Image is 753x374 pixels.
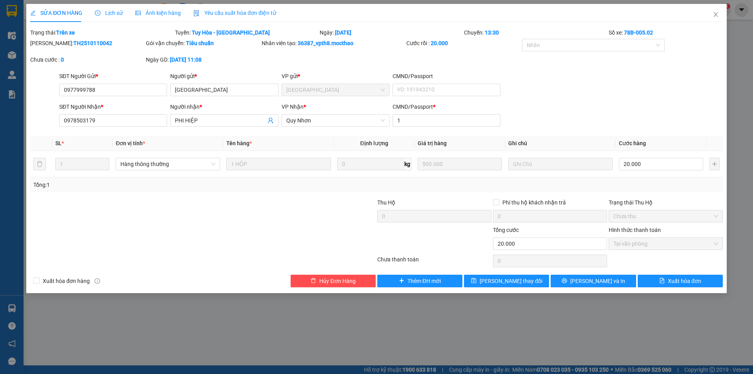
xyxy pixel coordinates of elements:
span: Xuất hóa đơn [668,277,701,285]
span: save [471,278,477,284]
span: close [713,11,719,18]
span: edit [30,10,36,16]
b: [DATE] 11:08 [170,57,202,63]
input: VD: Bàn, Ghế [226,158,331,170]
b: 13:30 [485,29,499,36]
button: printer[PERSON_NAME] và In [551,275,636,287]
div: SĐT Người Gửi [59,72,167,80]
span: Định lượng [360,140,388,146]
b: Tiêu chuẩn [186,40,214,46]
span: user-add [267,117,274,124]
div: CMND/Passport [393,72,500,80]
span: delete [311,278,316,284]
span: Lịch sử [95,10,123,16]
b: Trên xe [56,29,75,36]
div: Cước rồi : [406,39,520,47]
span: plus [399,278,404,284]
b: 20.000 [431,40,448,46]
span: printer [562,278,567,284]
div: Người gửi [170,72,278,80]
span: Phí thu hộ khách nhận trả [499,198,569,207]
button: file-textXuất hóa đơn [638,275,723,287]
span: file-text [659,278,665,284]
span: Thu Hộ [377,199,395,206]
button: Close [705,4,727,26]
div: Trạng thái: [29,28,174,37]
span: SL [55,140,62,146]
span: Xuất hóa đơn hàng [40,277,93,285]
span: Giá trị hàng [418,140,447,146]
div: Chưa thanh toán [376,255,492,269]
div: Ngày: [319,28,464,37]
button: delete [33,158,46,170]
input: Ghi Chú [508,158,613,170]
label: Hình thức thanh toán [609,227,661,233]
div: Gói vận chuyển: [146,39,260,47]
div: [PERSON_NAME]: [30,39,144,47]
div: CMND/Passport [393,102,500,111]
th: Ghi chú [505,136,616,151]
span: clock-circle [95,10,100,16]
b: 36387_vpth8.mocthao [298,40,353,46]
button: plus [709,158,720,170]
div: Chưa cước : [30,55,144,64]
span: Cước hàng [619,140,646,146]
button: deleteHủy Đơn Hàng [291,275,376,287]
span: VP Nhận [282,104,304,110]
span: Đơn vị tính [116,140,145,146]
b: 0 [61,57,64,63]
span: [PERSON_NAME] thay đổi [480,277,542,285]
button: plusThêm ĐH mới [377,275,462,287]
div: Trạng thái Thu Hộ [609,198,723,207]
span: Yêu cầu xuất hóa đơn điện tử [193,10,276,16]
b: 78B-005.02 [624,29,653,36]
span: SỬA ĐƠN HÀNG [30,10,82,16]
div: Ngày GD: [146,55,260,64]
div: Tổng: 1 [33,181,291,189]
div: Số xe: [608,28,724,37]
span: Ảnh kiện hàng [135,10,181,16]
span: [PERSON_NAME] và In [570,277,625,285]
span: Tổng cước [493,227,519,233]
span: Thêm ĐH mới [407,277,441,285]
span: Tên hàng [226,140,252,146]
span: Tại văn phòng [613,238,718,250]
b: TH2510110042 [73,40,112,46]
span: kg [404,158,411,170]
div: Nhân viên tạo: [262,39,405,47]
span: Hủy Đơn Hàng [319,277,355,285]
button: save[PERSON_NAME] thay đổi [464,275,549,287]
input: 0 [418,158,502,170]
div: Người nhận [170,102,278,111]
img: icon [193,10,200,16]
b: [DATE] [335,29,351,36]
div: Tuyến: [174,28,319,37]
span: Chưa thu [613,210,718,222]
div: Chuyến: [463,28,608,37]
b: Tuy Hòa - [GEOGRAPHIC_DATA] [192,29,270,36]
span: picture [135,10,141,16]
span: info-circle [95,278,100,284]
div: VP gửi [282,72,389,80]
span: Tuy Hòa [286,84,385,96]
span: Quy Nhơn [286,115,385,126]
div: SĐT Người Nhận [59,102,167,111]
span: Hàng thông thường [120,158,215,170]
